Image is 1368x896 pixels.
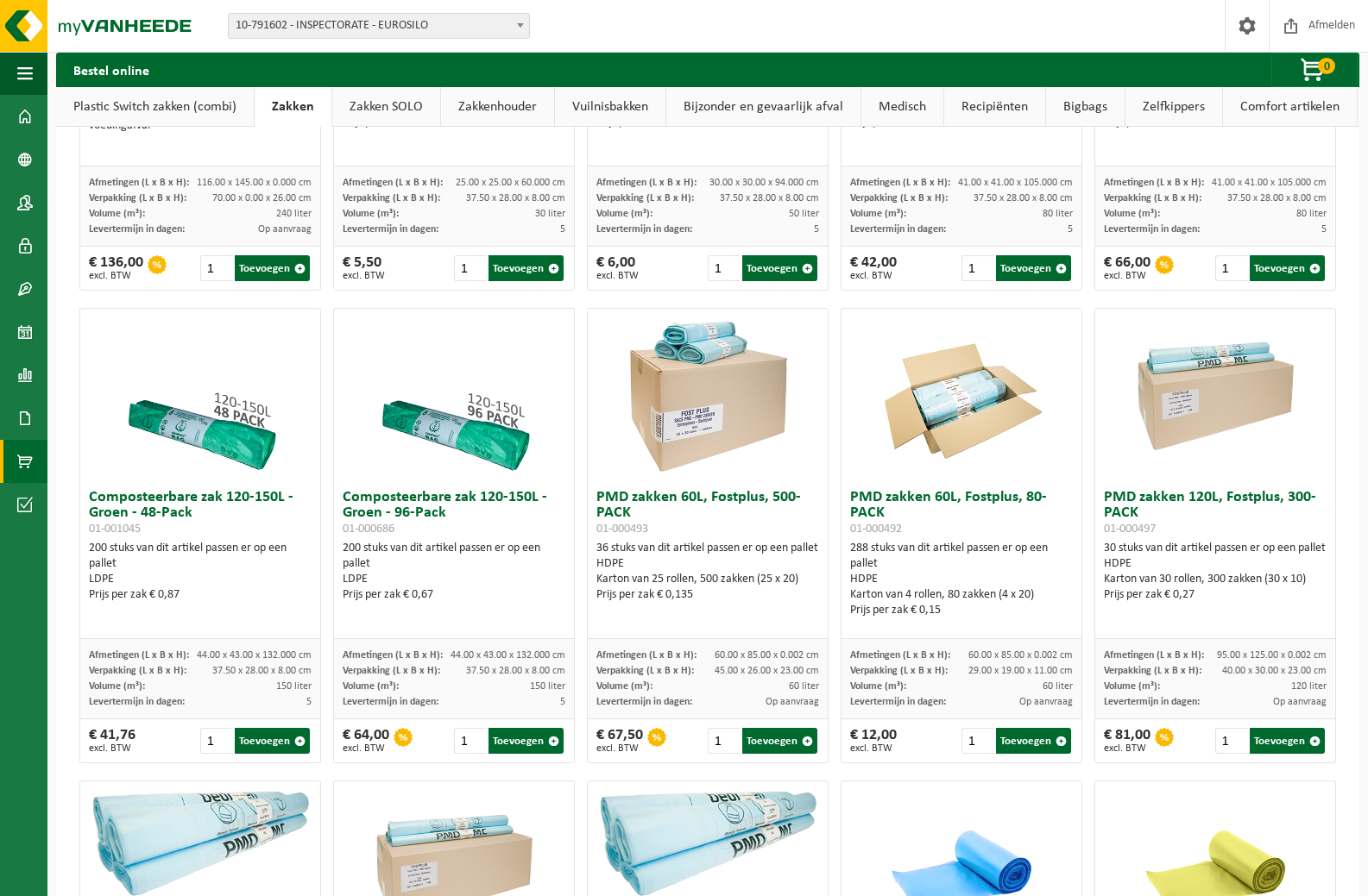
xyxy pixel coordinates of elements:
[596,224,692,235] span: Levertermijn in dagen:
[89,178,189,188] span: Afmetingen (L x B x H):
[1104,209,1160,219] span: Volume (m³):
[560,697,565,707] span: 5
[621,309,794,481] img: 01-000493
[1104,271,1151,281] span: excl. BTW
[1104,490,1326,536] h3: PMD zakken 120L, Fostplus, 300-PACK
[1043,209,1073,219] span: 80 liter
[343,728,389,754] div: € 64,00
[1129,309,1302,481] img: 01-000497
[1046,87,1125,127] a: Bigbags
[1250,255,1325,281] button: Toevoegen
[968,650,1073,661] span: 60.00 x 85.00 x 0.002 cm
[1104,178,1204,188] span: Afmetingen (L x B x H):
[343,490,564,536] h3: Composteerbare zak 120-150L - Groen - 96-Pack
[1104,743,1151,754] span: excl. BTW
[1068,224,1073,235] span: 5
[343,271,385,281] span: excl. BTW
[968,666,1073,676] span: 29.00 x 19.00 x 11.00 cm
[666,87,861,127] a: Bijzonder en gevaarlijk afval
[1321,224,1327,235] span: 5
[789,681,819,692] span: 60 liter
[850,666,948,676] span: Verpakking (L x B x H):
[974,193,1073,204] span: 37.50 x 28.00 x 8.00 cm
[555,87,665,127] a: Vuilnisbakken
[1125,87,1222,127] a: Zelfkippers
[596,255,639,281] div: € 6,00
[715,650,819,661] span: 60.00 x 85.00 x 0.002 cm
[343,650,443,661] span: Afmetingen (L x B x H):
[596,681,652,692] span: Volume (m³):
[850,681,906,692] span: Volume (m³):
[89,193,186,204] span: Verpakking (L x B x H):
[212,193,312,204] span: 70.00 x 0.00 x 26.00 cm
[875,309,1048,481] img: 01-000492
[343,523,394,536] span: 01-000686
[1215,728,1248,754] input: 1
[1104,666,1201,676] span: Verpakking (L x B x H):
[114,309,287,481] img: 01-001045
[276,209,312,219] span: 240 liter
[850,603,1072,618] div: Prijs per zak € 0,15
[961,728,994,754] input: 1
[466,193,565,204] span: 37.50 x 28.00 x 8.00 cm
[276,681,312,692] span: 150 liter
[1104,650,1204,661] span: Afmetingen (L x B x H):
[1291,681,1327,692] span: 120 liter
[535,209,565,219] span: 30 liter
[343,681,399,692] span: Volume (m³):
[1104,224,1200,235] span: Levertermijn in dagen:
[850,209,906,219] span: Volume (m³):
[1104,255,1151,281] div: € 66,00
[235,255,310,281] button: Toevoegen
[708,728,741,754] input: 1
[89,743,136,754] span: excl. BTW
[850,541,1072,618] div: 288 stuks van dit artikel passen er op een pallet
[850,728,897,754] div: € 12,00
[742,728,817,754] button: Toevoegen
[742,255,817,281] button: Toevoegen
[343,209,399,219] span: Volume (m³):
[89,255,143,281] div: € 136,00
[56,87,254,127] a: Plastic Switch zakken (combi)
[89,224,185,235] span: Levertermijn in dagen:
[708,255,741,281] input: 1
[89,650,189,661] span: Afmetingen (L x B x H):
[1104,556,1326,572] div: HDPE
[596,541,818,603] div: 36 stuks van dit artikel passen er op een pallet
[1296,209,1327,219] span: 80 liter
[861,87,943,127] a: Medisch
[596,728,643,754] div: € 67,50
[1222,666,1327,676] span: 40.00 x 30.00 x 23.00 cm
[228,13,530,39] span: 10-791602 - INSPECTORATE - EUROSILO
[766,697,819,707] span: Op aanvraag
[255,87,331,127] a: Zakken
[850,271,897,281] span: excl. BTW
[958,178,1073,188] span: 41.00 x 41.00 x 105.000 cm
[1104,681,1160,692] span: Volume (m³):
[454,255,487,281] input: 1
[944,87,1045,127] a: Recipiënten
[89,587,311,603] div: Prijs per zak € 0,87
[89,666,186,676] span: Verpakking (L x B x H):
[720,193,819,204] span: 37.50 x 28.00 x 8.00 cm
[530,681,565,692] span: 150 liter
[89,681,145,692] span: Volume (m³):
[235,728,310,754] button: Toevoegen
[596,650,697,661] span: Afmetingen (L x B x H):
[1212,178,1327,188] span: 41.00 x 41.00 x 105.000 cm
[489,728,564,754] button: Toevoegen
[343,193,440,204] span: Verpakking (L x B x H):
[343,255,385,281] div: € 5,50
[996,728,1071,754] button: Toevoegen
[56,53,167,86] h2: Bestel online
[715,666,819,676] span: 45.00 x 26.00 x 23.00 cm
[596,572,818,587] div: Karton van 25 rollen, 500 zakken (25 x 20)
[89,490,311,536] h3: Composteerbare zak 120-150L - Groen - 48-Pack
[197,178,312,188] span: 116.00 x 145.00 x 0.000 cm
[1217,650,1327,661] span: 95.00 x 125.00 x 0.002 cm
[89,541,311,603] div: 200 stuks van dit artikel passen er op een pallet
[596,209,652,219] span: Volume (m³):
[850,178,950,188] span: Afmetingen (L x B x H):
[89,523,141,536] span: 01-001045
[306,697,312,707] span: 5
